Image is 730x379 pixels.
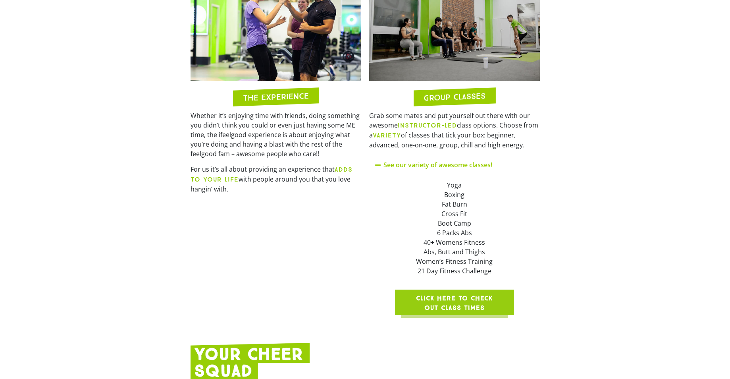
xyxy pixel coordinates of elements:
[369,111,540,150] p: Grab some mates and put yourself out there with our awesome class options. Choose from a of class...
[373,131,401,139] b: VARIETY
[191,166,352,183] b: ADDS TO YOUR LIFE
[191,164,361,194] p: For us it’s all about providing an experience that with people around you that you love hangin’ w...
[398,122,457,129] b: INSTRUCTOR-LED
[191,111,361,159] p: Whether it’s enjoying time with friends, doing something you didn’t think you could or even just ...
[424,92,485,102] h2: GROUP CLASSES
[414,294,495,313] span: Click here to check out class times
[375,190,534,276] div: Boxing Fat Burn Cross Fit Boot Camp 6 Packs Abs 40+ Womens Fitness Abs, Butt and Thighs Women’s F...
[369,174,540,282] div: See our variety of awesome classes!
[383,160,492,169] a: See our variety of awesome classes!
[395,290,514,315] a: Click here to check out class times
[243,92,309,102] h2: THE EXPERIENCE
[375,180,534,190] div: Yoga
[369,156,540,174] div: See our variety of awesome classes!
